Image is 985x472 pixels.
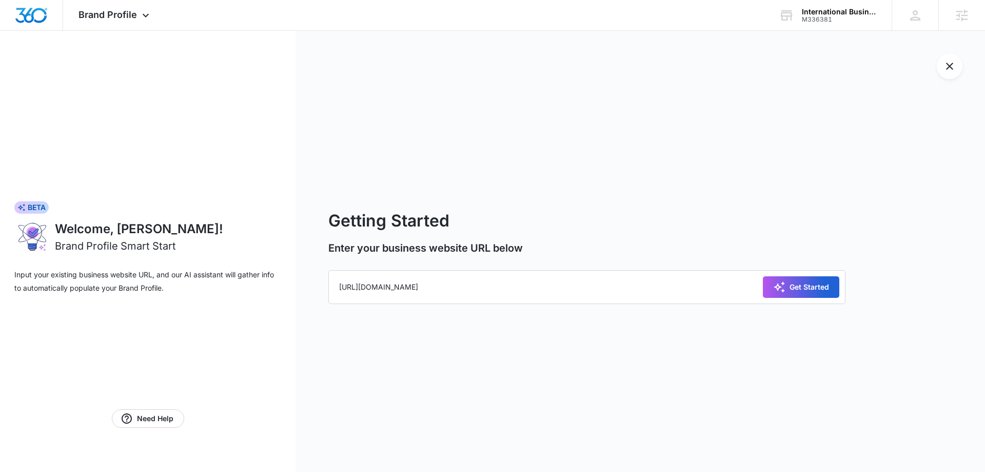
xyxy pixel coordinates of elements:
p: Input your existing business website URL, and our AI assistant will gather info to automatically ... [14,268,281,295]
h2: Brand Profile Smart Start [55,238,176,254]
button: Exit Smart Start Wizard [937,53,962,79]
h2: Getting Started [328,209,845,233]
div: account name [802,8,877,16]
h1: Welcome, [PERSON_NAME]! [55,220,281,238]
button: Get Started [763,276,839,298]
span: Brand Profile [78,9,137,20]
div: BETA [14,201,49,214]
img: ai-brand-profile [14,220,51,254]
div: account id [802,16,877,23]
p: Enter your business website URL below [328,240,845,256]
div: Get Started [773,281,829,293]
input: http://www.examplewebsite.com [328,270,845,304]
a: Need Help [112,409,184,428]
